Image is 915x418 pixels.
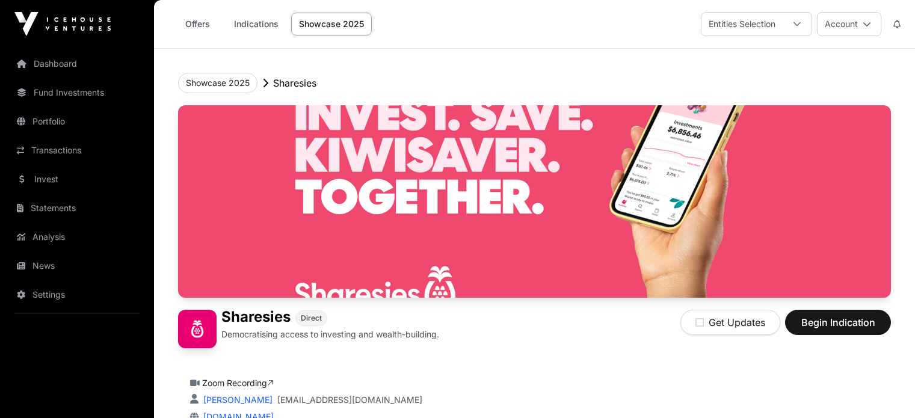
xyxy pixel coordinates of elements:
button: Showcase 2025 [178,73,257,93]
h1: Sharesies [221,310,291,326]
a: Dashboard [10,51,144,77]
a: Analysis [10,224,144,250]
a: Indications [226,13,286,35]
span: Begin Indication [800,315,876,330]
a: [EMAIL_ADDRESS][DOMAIN_NAME] [277,394,422,406]
img: Icehouse Ventures Logo [14,12,111,36]
p: Sharesies [273,76,316,90]
button: Begin Indication [785,310,891,335]
div: Entities Selection [701,13,783,35]
img: Sharesies [178,310,217,348]
a: Transactions [10,137,144,164]
a: News [10,253,144,279]
button: Get Updates [680,310,780,335]
img: Sharesies [178,105,891,298]
a: [PERSON_NAME] [201,395,273,405]
a: Showcase 2025 [291,13,372,35]
a: Offers [173,13,221,35]
a: Invest [10,166,144,192]
a: Begin Indication [785,322,891,334]
button: Account [817,12,881,36]
p: Democratising access to investing and wealth-building. [221,328,439,340]
a: Portfolio [10,108,144,135]
a: Zoom Recording [202,378,274,388]
a: Fund Investments [10,79,144,106]
a: Statements [10,195,144,221]
a: Settings [10,281,144,308]
span: Direct [301,313,322,323]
